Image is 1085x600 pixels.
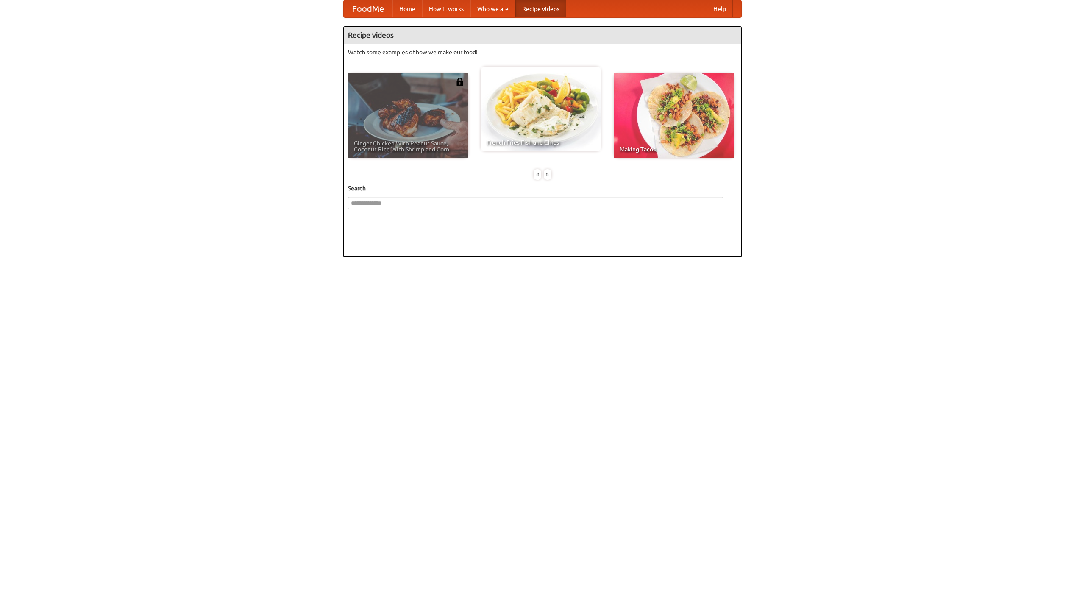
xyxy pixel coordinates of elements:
h5: Search [348,184,737,193]
span: Making Tacos [620,146,728,152]
a: French Fries Fish and Chips [481,67,601,151]
a: FoodMe [344,0,392,17]
p: Watch some examples of how we make our food! [348,48,737,56]
a: Who we are [470,0,515,17]
a: Recipe videos [515,0,566,17]
span: French Fries Fish and Chips [487,140,595,145]
a: Home [392,0,422,17]
a: How it works [422,0,470,17]
h4: Recipe videos [344,27,741,44]
img: 483408.png [456,78,464,86]
a: Help [707,0,733,17]
div: « [534,169,541,180]
div: » [544,169,551,180]
a: Making Tacos [614,73,734,158]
